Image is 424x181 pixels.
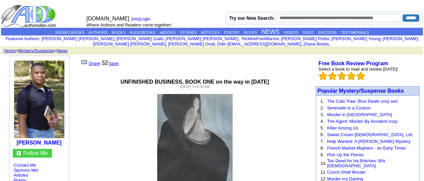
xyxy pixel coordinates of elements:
[216,42,217,46] font: i
[86,16,129,21] font: [DOMAIN_NAME]
[116,36,164,41] a: [PERSON_NAME] Gallo
[131,16,139,21] a: Join
[320,125,324,130] font: 5.
[303,41,329,47] a: Zhana Books
[244,30,257,34] a: BLOGS
[217,41,301,47] a: Odin [EMAIL_ADDRESS][DOMAIN_NAME]
[229,15,275,21] label: Try our New Search:
[16,140,61,146] a: [PERSON_NAME]
[328,72,337,80] img: bigemptystars.png
[327,152,364,157] a: Pick Up the Pieces
[14,168,39,173] a: Sponsor Me!
[327,139,411,144] a: Help Wanted: A [PERSON_NAME] Mystery
[18,48,54,53] a: Mystery/Suspense
[261,28,280,35] a: NEWS
[318,67,398,72] font: Select a book to read and review [DATE]!
[330,42,331,46] font: i
[180,30,197,34] a: STORIES
[14,173,28,178] a: Articles
[320,105,324,110] font: 2.
[131,16,153,21] font: |
[1,4,57,28] img: logo_ad.gif
[101,60,109,65] img: library.gif
[129,30,155,34] a: AUDIOBOOKS
[17,151,21,155] img: gc.jpg
[165,37,166,41] font: i
[140,16,150,21] a: Login
[327,119,398,124] a: The Agent: Murder By Accident cozy
[6,36,39,41] a: Featured Authors
[166,36,238,41] a: [PERSON_NAME] [PERSON_NAME]
[112,30,125,34] a: BOOKS
[280,37,281,41] font: i
[356,72,365,80] img: bigemptystars.png
[318,30,337,34] a: SUCCESS
[88,30,107,34] a: AUTHORS
[320,99,324,104] font: 1.
[281,36,329,41] a: [PERSON_NAME] Potter
[327,132,413,137] a: Sweet Cream [DEMOGRAPHIC_DATA], Ltd.
[382,37,382,41] font: i
[180,85,209,89] font: [DATE] 9:06:00 AM
[4,48,16,53] a: Home
[303,30,314,34] a: GOLD
[320,112,324,117] font: 3.
[80,61,100,66] a: Share
[327,105,370,110] a: Serenade to a Cuckoo
[331,36,381,41] a: [PERSON_NAME] Young
[101,61,119,66] a: Save
[338,72,346,80] img: bigemptystars.png
[327,170,366,175] a: Conch Shell Murder
[327,158,385,168] a: Too Dead for his Britches: 80s [DEMOGRAPHIC_DATA]
[320,152,324,157] font: 9.
[302,42,303,46] font: i
[327,146,406,151] a: French Market Mayhem - an Early Times
[347,72,356,80] img: bigemptystars.png
[14,61,64,138] img: 3920.jpg
[120,79,269,85] font: UNFINISHED BUSINESS, BOOK ONE on the way in [DATE]
[320,132,324,137] font: 6.
[201,30,220,34] a: ARTICLES
[86,22,172,27] font: Where Authors and Readers come together!
[320,146,324,151] font: 8.
[14,163,36,168] a: Contact Me
[42,36,114,41] a: [PERSON_NAME] [PERSON_NAME]
[320,119,324,124] font: 4.
[81,60,87,65] img: share_page.gif
[224,30,240,34] a: POETRY
[319,72,327,80] img: bigemptystars.png
[320,170,326,175] font: 11.
[23,150,48,156] a: Follow Me
[327,125,358,130] a: Killer Among Us
[167,42,168,46] font: i
[317,88,404,94] a: Popular Mystery/Suspense Books
[240,36,279,41] a: RickthePoetWarrior
[160,30,176,34] a: eBOOKS
[341,30,369,34] a: TESTIMONIALS
[2,48,68,53] font: > >
[327,112,392,117] a: Murder in [GEOGRAPHIC_DATA]
[57,48,68,53] a: News
[6,36,40,41] font: :
[320,161,326,166] font: 10.
[55,30,84,34] a: SIGNED BOOKS
[42,36,419,47] font: , , , , , , , , , ,
[327,99,398,104] a: The Cats' Paw: Blue Death cozy seri
[284,30,298,34] a: VIDEOS
[93,36,419,47] a: [PERSON_NAME] [PERSON_NAME] [PERSON_NAME]
[168,41,215,47] a: [PERSON_NAME] Ovall
[318,61,388,66] a: Free Book Review Program
[320,139,324,144] font: 7.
